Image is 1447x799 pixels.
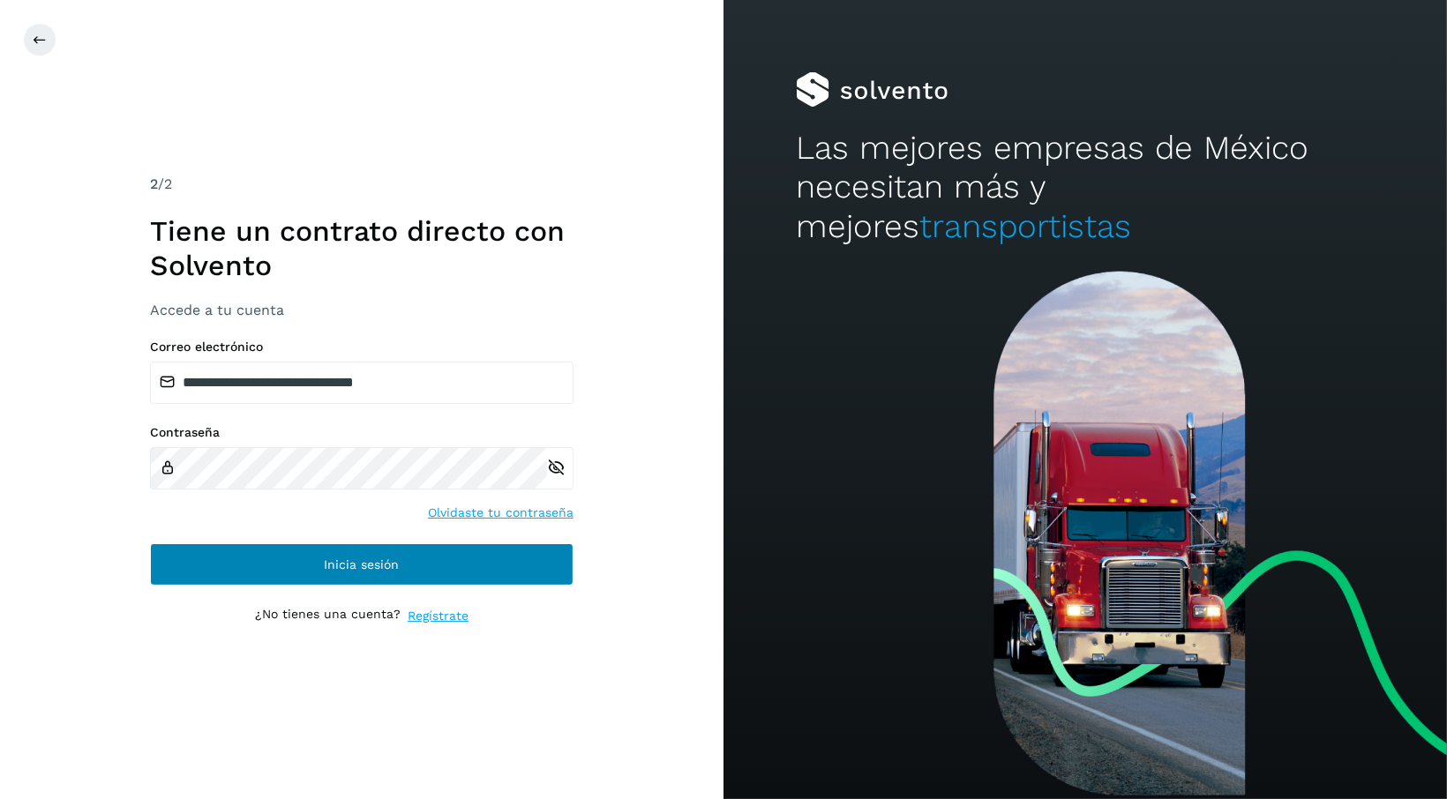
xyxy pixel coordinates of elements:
div: /2 [150,174,574,195]
span: Inicia sesión [325,558,400,571]
h1: Tiene un contrato directo con Solvento [150,214,574,282]
span: transportistas [919,207,1131,245]
h3: Accede a tu cuenta [150,302,574,318]
p: ¿No tienes una cuenta? [255,607,401,625]
label: Correo electrónico [150,340,574,355]
h2: Las mejores empresas de México necesitan más y mejores [796,129,1375,246]
label: Contraseña [150,425,574,440]
span: 2 [150,175,158,192]
button: Inicia sesión [150,543,574,586]
a: Olvidaste tu contraseña [428,504,574,522]
a: Regístrate [408,607,469,625]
